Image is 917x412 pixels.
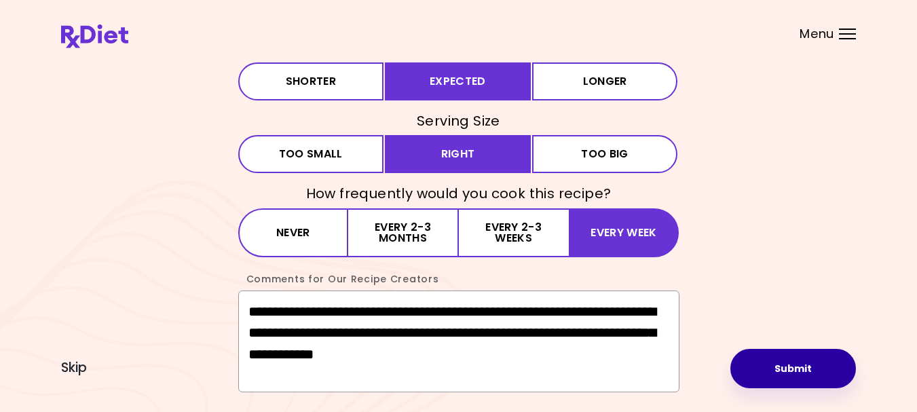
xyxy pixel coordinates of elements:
[800,28,834,40] span: Menu
[459,208,569,257] button: Every 2-3 weeks
[238,111,679,132] h3: Serving Size
[238,62,384,100] button: Shorter
[532,135,678,173] button: Too big
[279,149,343,160] span: Too small
[532,62,678,100] button: Longer
[238,183,679,205] h3: How frequently would you cook this recipe?
[238,272,439,286] label: Comments for Our Recipe Creators
[61,24,128,48] img: RxDiet
[238,208,349,257] button: Never
[385,62,531,100] button: Expected
[385,135,531,173] button: Right
[581,149,628,160] span: Too big
[61,360,87,375] button: Skip
[238,135,384,173] button: Too small
[730,349,856,388] button: Submit
[348,208,458,257] button: Every 2-3 months
[569,208,679,257] button: Every week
